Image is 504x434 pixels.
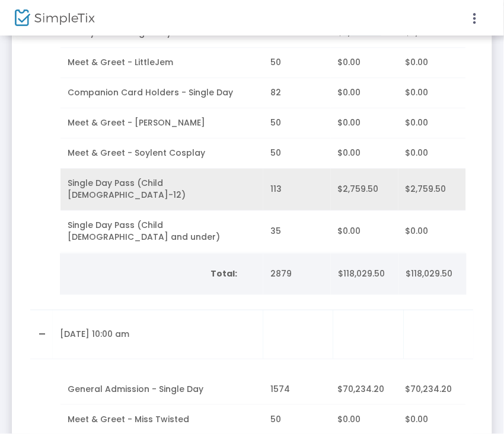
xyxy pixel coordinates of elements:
[68,414,189,426] span: Meet & Greet - Miss Twisted
[338,384,385,396] span: $70,234.20
[406,414,429,426] span: $0.00
[406,268,453,280] span: $118,029.50
[270,57,281,69] span: 50
[270,384,290,396] span: 1574
[338,147,361,159] span: $0.00
[406,226,429,237] span: $0.00
[338,226,361,237] span: $0.00
[338,184,379,195] span: $2,759.50
[37,325,46,344] a: Collapse Details
[68,117,205,129] span: Meet & Greet - [PERSON_NAME]
[68,178,186,201] span: Single Day Pass (Child [DEMOGRAPHIC_DATA]-12)
[338,87,361,99] span: $0.00
[270,87,281,99] span: 82
[68,147,205,159] span: Meet & Greet - Soylent Cosplay
[270,414,281,426] span: 50
[210,268,237,280] b: Total:
[338,117,361,129] span: $0.00
[406,384,452,396] span: $70,234.20
[406,184,446,195] span: $2,759.50
[270,147,281,159] span: 50
[338,414,361,426] span: $0.00
[53,310,263,359] td: [DATE] 10:00 am
[68,220,220,243] span: Single Day Pass (Child [DEMOGRAPHIC_DATA] and under)
[270,268,292,280] span: 2879
[68,57,173,69] span: Meet & Greet - LittleJem
[406,87,429,99] span: $0.00
[270,184,282,195] span: 113
[270,117,281,129] span: 50
[270,226,281,237] span: 35
[68,384,203,396] span: General Admission - Single Day
[338,268,385,280] span: $118,029.50
[68,87,233,99] span: Companion Card Holders - Single Day
[338,57,361,69] span: $0.00
[406,117,429,129] span: $0.00
[406,147,429,159] span: $0.00
[406,57,429,69] span: $0.00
